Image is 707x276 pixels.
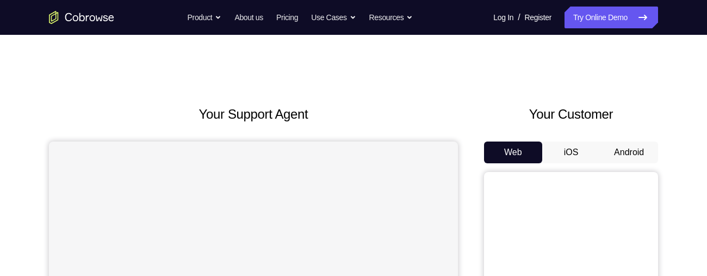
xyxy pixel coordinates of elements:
[525,7,551,28] a: Register
[49,11,114,24] a: Go to the home page
[49,105,458,124] h2: Your Support Agent
[542,142,600,163] button: iOS
[234,7,263,28] a: About us
[276,7,298,28] a: Pricing
[518,11,520,24] span: /
[188,7,222,28] button: Product
[493,7,513,28] a: Log In
[600,142,658,163] button: Android
[565,7,658,28] a: Try Online Demo
[484,142,542,163] button: Web
[311,7,356,28] button: Use Cases
[369,7,413,28] button: Resources
[484,105,658,124] h2: Your Customer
